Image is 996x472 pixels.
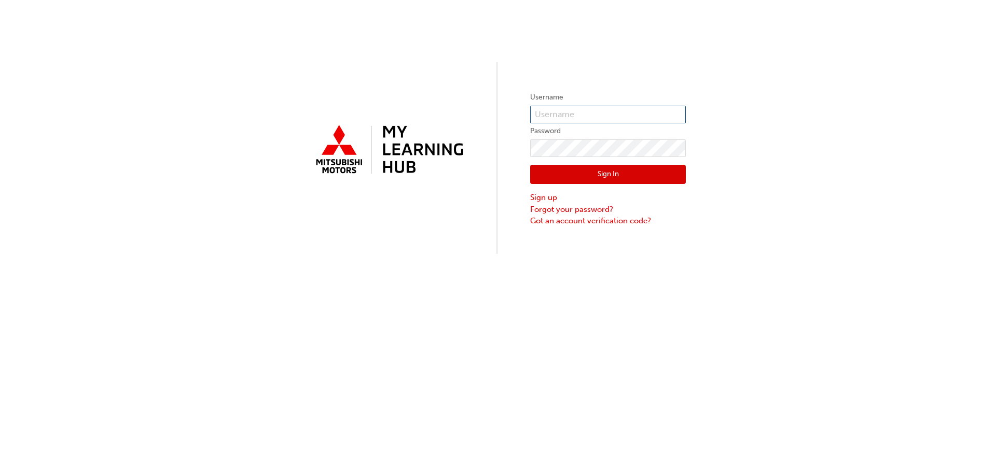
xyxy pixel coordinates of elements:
a: Sign up [530,192,686,204]
a: Forgot your password? [530,204,686,216]
button: Sign In [530,165,686,184]
a: Got an account verification code? [530,215,686,227]
label: Password [530,125,686,137]
input: Username [530,106,686,123]
img: mmal [310,121,466,180]
label: Username [530,91,686,104]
